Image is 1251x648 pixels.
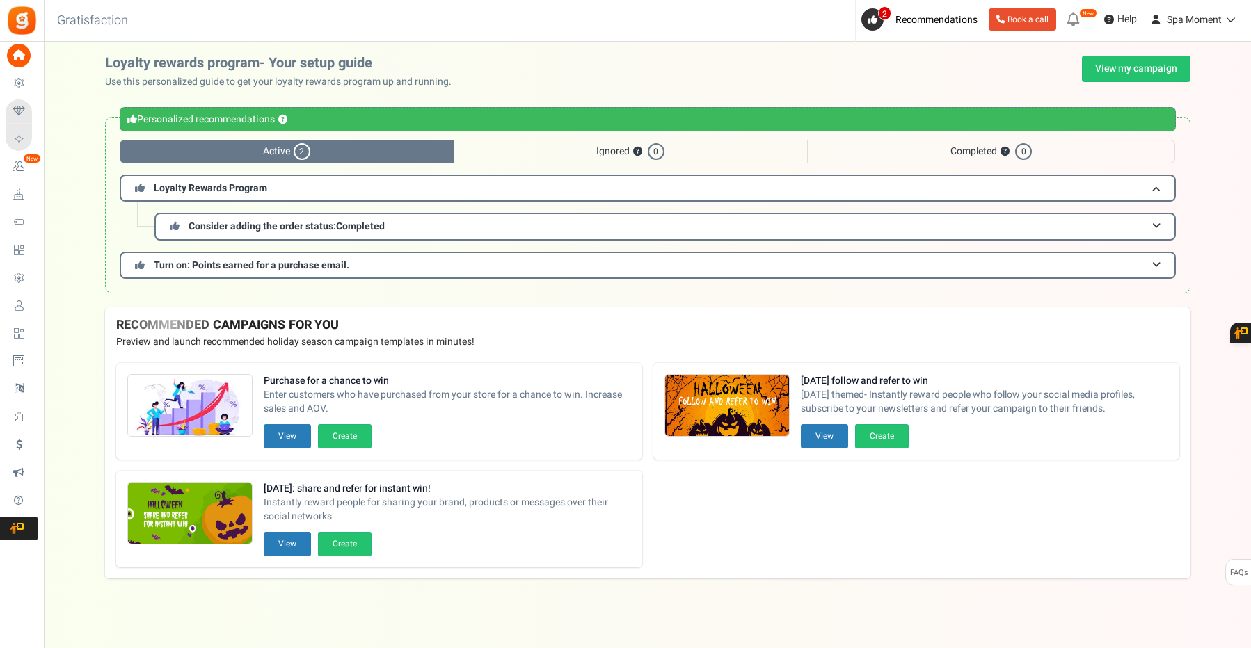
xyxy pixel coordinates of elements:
button: Create [855,424,909,448]
div: Personalized recommendations [120,107,1176,131]
span: Spa Moment [1167,13,1222,27]
strong: [DATE] follow and refer to win [801,374,1168,388]
p: Preview and launch recommended holiday season campaign templates in minutes! [116,335,1179,349]
span: Loyalty Rewards Program [154,181,267,195]
a: 2 Recommendations [861,8,983,31]
p: Use this personalized guide to get your loyalty rewards program up and running. [105,75,463,89]
img: Recommended Campaigns [128,483,252,545]
button: View [264,424,311,448]
span: 0 [648,143,664,160]
em: New [1079,8,1097,18]
strong: [DATE]: share and refer for instant win! [264,482,631,496]
span: [DATE] themed- Instantly reward people who follow your social media profiles, subscribe to your n... [801,388,1168,416]
h3: Gratisfaction [42,7,143,35]
span: 2 [878,6,891,20]
button: ? [1001,147,1010,156]
button: View [264,532,311,556]
img: Recommended Campaigns [128,375,252,437]
a: Book a call [989,8,1056,31]
span: 2 [294,143,310,160]
span: Help [1114,13,1137,26]
a: View my campaign [1082,56,1190,82]
span: Instantly reward people for sharing your brand, products or messages over their social networks [264,496,631,524]
img: Gratisfaction [6,5,38,36]
button: ? [278,115,287,124]
a: New [6,155,38,179]
span: 0 [1015,143,1032,160]
span: Consider adding the order status: [189,219,385,234]
span: Completed [807,140,1175,163]
span: Ignored [454,140,807,163]
h4: RECOMMENDED CAMPAIGNS FOR YOU [116,318,1179,332]
span: Recommendations [895,13,978,27]
span: Active [120,140,454,163]
button: Create [318,424,372,448]
a: Help [1099,8,1142,31]
span: FAQs [1229,560,1248,586]
em: New [23,154,41,163]
button: Create [318,532,372,556]
strong: Purchase for a chance to win [264,374,631,388]
button: View [801,424,848,448]
button: ? [633,147,642,156]
span: Enter customers who have purchased from your store for a chance to win. Increase sales and AOV. [264,388,631,416]
span: Completed [336,219,385,234]
h2: Loyalty rewards program- Your setup guide [105,56,463,71]
span: Turn on: Points earned for a purchase email. [154,258,349,273]
img: Recommended Campaigns [665,375,789,437]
